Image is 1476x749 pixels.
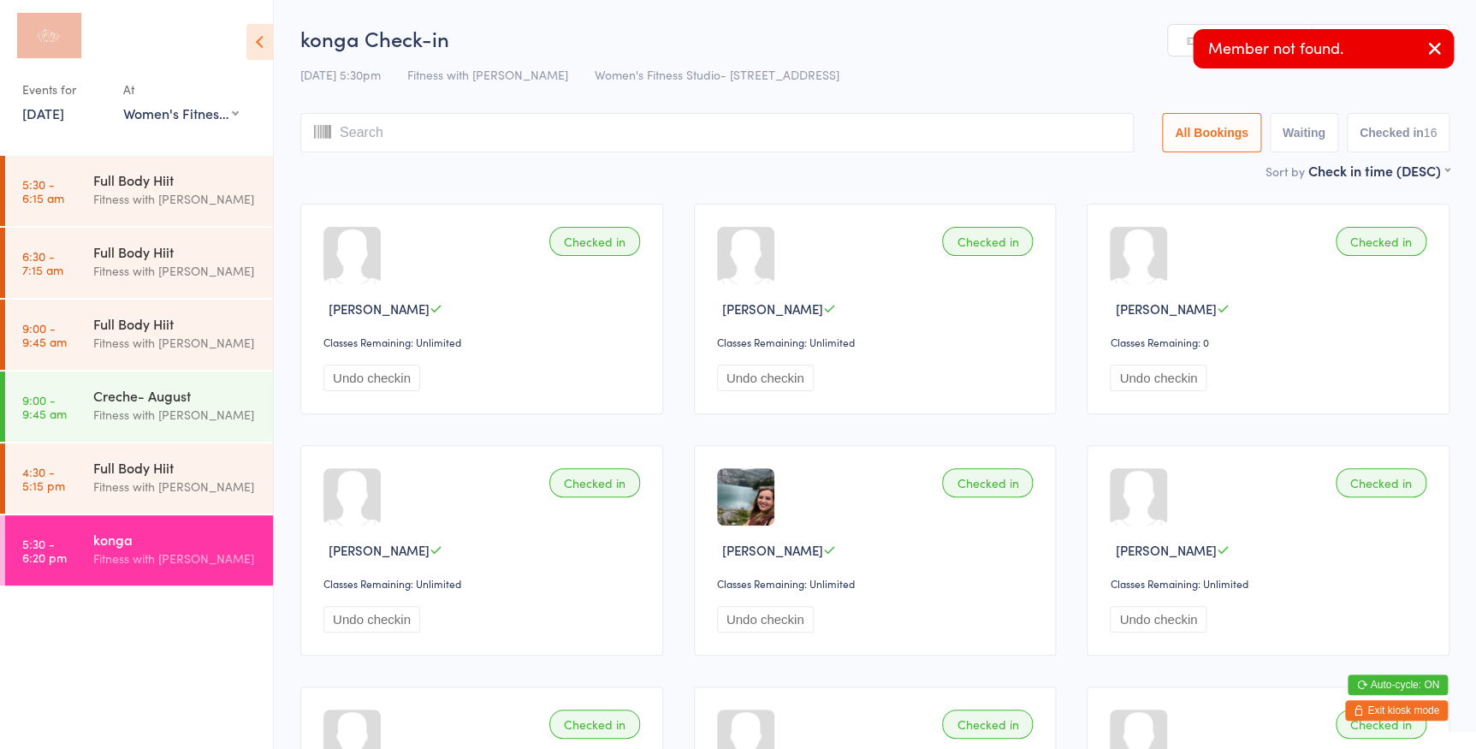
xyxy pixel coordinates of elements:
[300,24,1449,52] h2: konga Check-in
[942,710,1033,739] div: Checked in
[1266,163,1305,180] label: Sort by
[22,393,67,420] time: 9:00 - 9:45 am
[1193,29,1454,68] div: Member not found.
[93,405,258,425] div: Fitness with [PERSON_NAME]
[595,66,839,83] span: Women's Fitness Studio- [STREET_ADDRESS]
[5,228,273,298] a: 6:30 -7:15 amFull Body HiitFitness with [PERSON_NAME]
[323,606,420,633] button: Undo checkin
[1110,576,1432,591] div: Classes Remaining: Unlimited
[942,227,1033,256] div: Checked in
[93,549,258,568] div: Fitness with [PERSON_NAME]
[1345,700,1448,721] button: Exit kiosk mode
[93,170,258,189] div: Full Body Hiit
[329,541,430,559] span: [PERSON_NAME]
[1115,541,1216,559] span: [PERSON_NAME]
[300,66,381,83] span: [DATE] 5:30pm
[1270,113,1338,152] button: Waiting
[717,468,774,526] img: image1743639449.png
[17,13,81,58] img: Fitness with Zoe
[717,576,1039,591] div: Classes Remaining: Unlimited
[22,321,67,348] time: 9:00 - 9:45 am
[5,443,273,514] a: 4:30 -5:15 pmFull Body HiitFitness with [PERSON_NAME]
[1162,113,1261,152] button: All Bookings
[22,177,64,205] time: 5:30 - 6:15 am
[123,75,239,104] div: At
[93,242,258,261] div: Full Body Hiit
[722,541,823,559] span: [PERSON_NAME]
[1115,300,1216,318] span: [PERSON_NAME]
[93,261,258,281] div: Fitness with [PERSON_NAME]
[717,606,814,633] button: Undo checkin
[5,372,273,442] a: 9:00 -9:45 amCreche- AugustFitness with [PERSON_NAME]
[1423,126,1437,140] div: 16
[549,468,640,497] div: Checked in
[549,227,640,256] div: Checked in
[93,477,258,496] div: Fitness with [PERSON_NAME]
[407,66,568,83] span: Fitness with [PERSON_NAME]
[123,104,239,122] div: Women's Fitness Studio- [STREET_ADDRESS]
[549,710,640,739] div: Checked in
[93,386,258,405] div: Creche- August
[942,468,1033,497] div: Checked in
[22,104,64,122] a: [DATE]
[5,515,273,586] a: 5:30 -6:20 pmkongaFitness with [PERSON_NAME]
[93,314,258,333] div: Full Body Hiit
[300,113,1134,152] input: Search
[1110,606,1206,633] button: Undo checkin
[1110,365,1206,391] button: Undo checkin
[1336,468,1426,497] div: Checked in
[1336,710,1426,739] div: Checked in
[22,537,67,564] time: 5:30 - 6:20 pm
[1347,113,1449,152] button: Checked in16
[93,530,258,549] div: konga
[323,576,645,591] div: Classes Remaining: Unlimited
[5,156,273,226] a: 5:30 -6:15 amFull Body HiitFitness with [PERSON_NAME]
[22,75,106,104] div: Events for
[323,365,420,391] button: Undo checkin
[717,335,1039,349] div: Classes Remaining: Unlimited
[93,189,258,209] div: Fitness with [PERSON_NAME]
[323,335,645,349] div: Classes Remaining: Unlimited
[329,300,430,318] span: [PERSON_NAME]
[1336,227,1426,256] div: Checked in
[1308,161,1449,180] div: Check in time (DESC)
[93,458,258,477] div: Full Body Hiit
[5,300,273,370] a: 9:00 -9:45 amFull Body HiitFitness with [PERSON_NAME]
[1110,335,1432,349] div: Classes Remaining: 0
[93,333,258,353] div: Fitness with [PERSON_NAME]
[22,465,65,492] time: 4:30 - 5:15 pm
[722,300,823,318] span: [PERSON_NAME]
[22,249,63,276] time: 6:30 - 7:15 am
[717,365,814,391] button: Undo checkin
[1348,675,1448,695] button: Auto-cycle: ON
